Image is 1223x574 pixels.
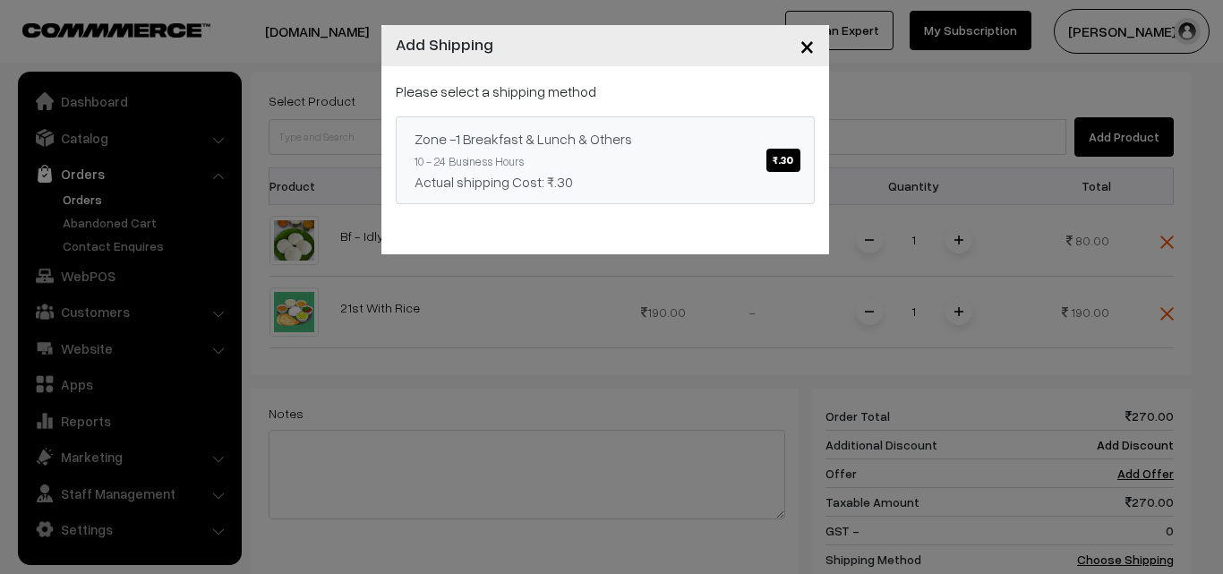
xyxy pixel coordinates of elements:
[785,18,829,73] button: Close
[415,154,524,168] small: 10 - 24 Business Hours
[415,171,796,193] div: Actual shipping Cost: ₹.30
[800,29,815,62] span: ×
[396,81,815,102] p: Please select a shipping method
[396,116,815,204] a: Zone -1 Breakfast & Lunch & Others₹.30 10 - 24 Business HoursActual shipping Cost: ₹.30
[396,32,493,56] h4: Add Shipping
[766,149,800,172] span: ₹.30
[415,128,796,150] div: Zone -1 Breakfast & Lunch & Others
